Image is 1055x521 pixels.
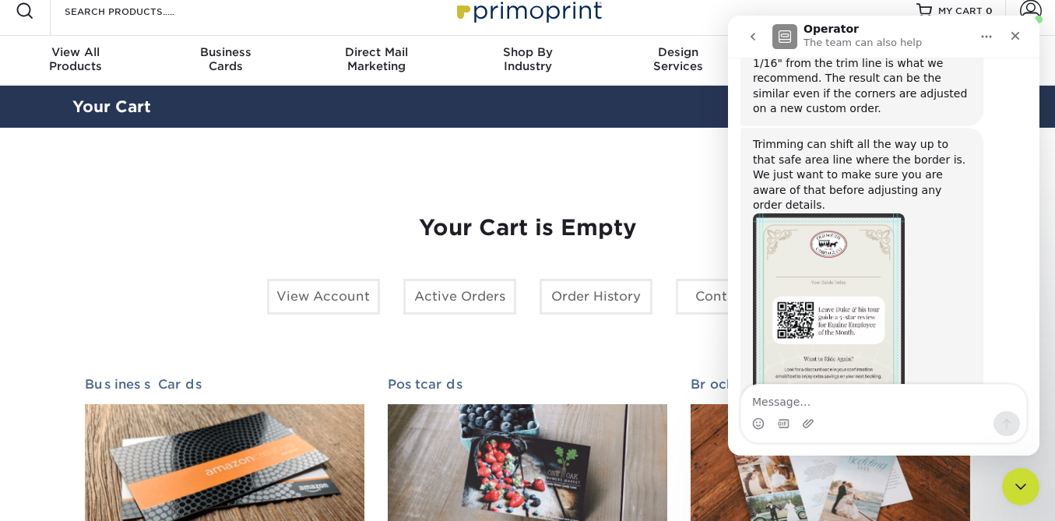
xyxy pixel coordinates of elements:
[74,402,86,414] button: Upload attachment
[403,279,516,315] a: Active Orders
[603,36,754,86] a: DesignServices
[12,112,255,447] div: Trimming can shift all the way up to that safe area line where the border is. We just want to mak...
[151,45,302,73] div: Cards
[986,5,993,16] span: 0
[85,215,971,241] h1: Your Cart is Empty
[938,5,983,18] span: MY CART
[63,2,215,20] input: SEARCH PRODUCTS.....
[151,36,302,86] a: BusinessCards
[540,279,652,315] a: Order History
[388,377,667,392] h2: Postcards
[452,45,603,59] span: Shop By
[927,479,1055,521] iframe: Google Customer Reviews
[301,45,452,73] div: Marketing
[301,36,452,86] a: Direct MailMarketing
[12,112,299,481] div: Matthew says…
[72,97,151,116] a: Your Cart
[676,279,789,315] a: Contact Us
[301,45,452,59] span: Direct Mail
[266,396,292,421] button: Send a message…
[603,45,754,73] div: Services
[25,121,243,198] div: Trimming can shift all the way up to that safe area line where the border is. We just want to mak...
[49,402,62,414] button: Gif picker
[267,279,380,315] a: View Account
[728,16,1039,456] iframe: Intercom live chat
[603,45,754,59] span: Design
[452,45,603,73] div: Industry
[13,369,298,396] textarea: Message…
[691,377,970,392] h2: Brochures & Flyers
[1002,468,1039,505] iframe: Intercom live chat
[452,36,603,86] a: Shop ByIndustry
[24,402,37,414] button: Emoji picker
[151,45,302,59] span: Business
[85,377,364,392] h2: Business Cards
